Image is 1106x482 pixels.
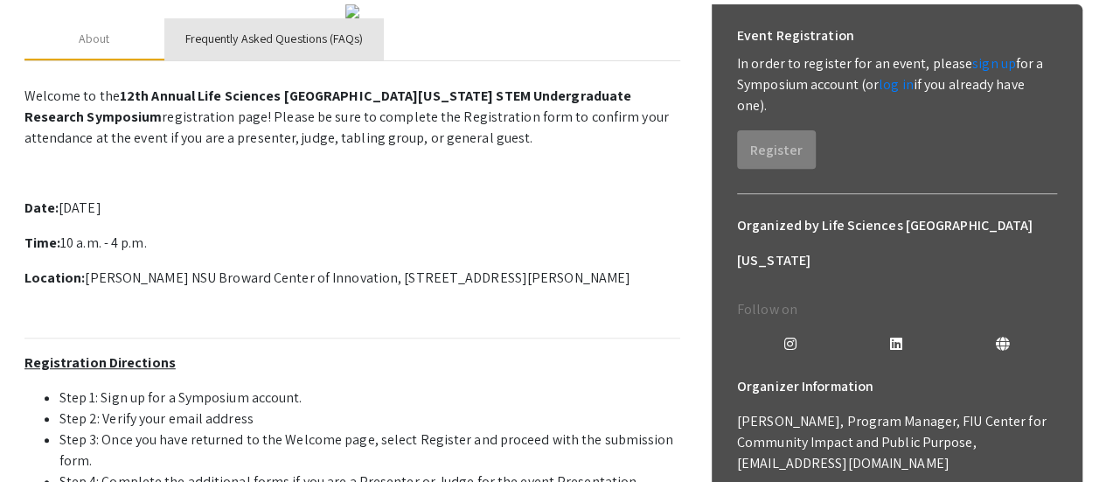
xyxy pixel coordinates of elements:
[24,233,680,254] p: 10 a.m. - 4 p.m.
[59,409,680,430] li: Step 2: Verify your email address
[24,353,176,372] u: Registration Directions
[24,199,59,217] strong: Date:
[345,4,359,18] img: 32153a09-f8cb-4114-bf27-cfb6bc84fc69.png
[185,30,363,48] div: Frequently Asked Questions (FAQs)
[737,53,1057,116] p: In order to register for an event, please for a Symposium account (or if you already have one).
[24,269,86,287] strong: Location:
[737,299,1057,320] p: Follow on
[24,86,680,149] p: Welcome to the registration page! Please be sure to complete the Registration form to confirm you...
[737,18,854,53] h6: Event Registration
[737,369,1057,404] h6: Organizer Information
[737,130,816,169] button: Register
[24,87,632,126] strong: 12th Annual Life Sciences [GEOGRAPHIC_DATA][US_STATE] STEM Undergraduate Research Symposium
[13,403,74,469] iframe: Chat
[79,30,110,48] div: About
[737,411,1057,474] p: [PERSON_NAME], Program Manager, FIU Center for Community Impact and Public Purpose, [EMAIL_ADDRES...
[972,54,1016,73] a: sign up
[737,208,1057,278] h6: Organized by Life Sciences [GEOGRAPHIC_DATA][US_STATE]
[24,198,680,219] p: [DATE]
[24,268,680,289] p: [PERSON_NAME] NSU Broward Center of Innovation, [STREET_ADDRESS][PERSON_NAME]
[59,388,680,409] li: Step 1: Sign up for a Symposium account.
[24,234,61,252] strong: Time:
[59,430,680,472] li: Step 3: Once you have returned to the Welcome page, select Register and proceed with the submissi...
[879,75,914,94] a: log in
